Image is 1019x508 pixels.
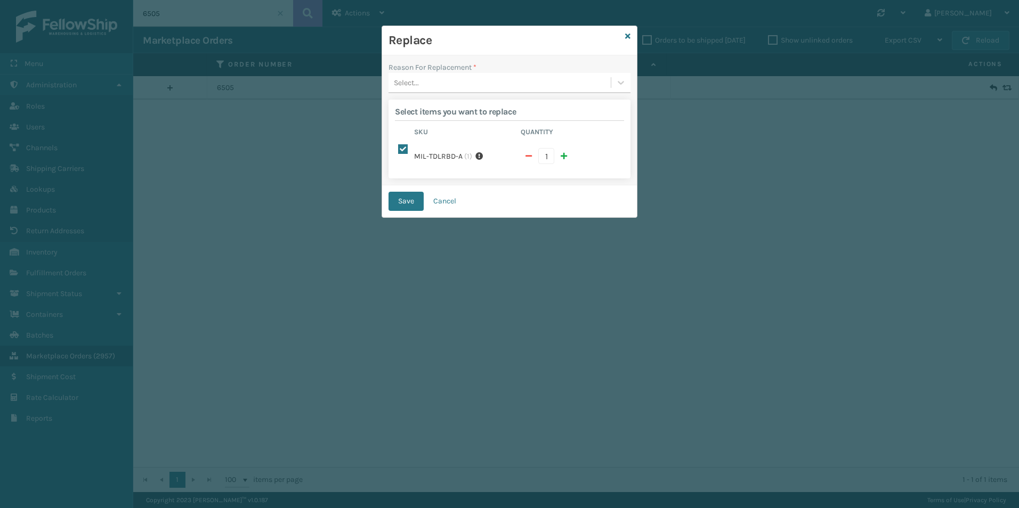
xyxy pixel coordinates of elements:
th: Quantity [517,127,624,140]
label: MIL-TDLRBD-A [414,151,463,162]
div: Select... [394,77,419,88]
button: Cancel [424,192,466,211]
h3: Replace [389,32,621,48]
label: Reason For Replacement [389,62,476,73]
th: Sku [411,127,517,140]
span: ( 1 ) [464,151,472,162]
button: Save [389,192,424,211]
h2: Select items you want to replace [395,106,624,117]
